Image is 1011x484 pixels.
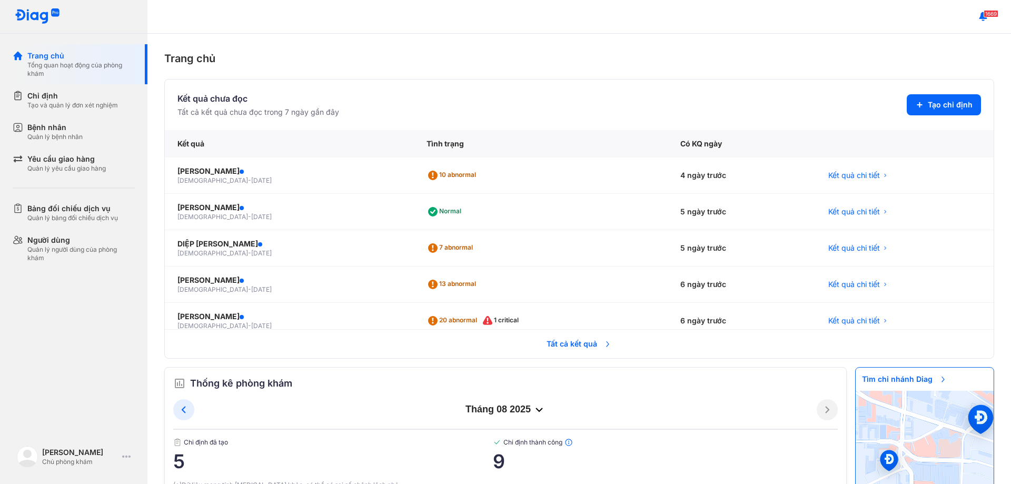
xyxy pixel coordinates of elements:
span: [DEMOGRAPHIC_DATA] [177,176,248,184]
span: [DATE] [251,213,272,221]
div: 6 ngày trước [668,303,816,339]
img: logo [15,8,60,25]
div: Kết quả chưa đọc [177,92,339,105]
div: 6 ngày trước [668,266,816,303]
span: [DEMOGRAPHIC_DATA] [177,322,248,330]
div: Tạo và quản lý đơn xét nghiệm [27,101,118,110]
span: - [248,285,251,293]
span: 1669 [984,10,998,17]
div: Yêu cầu giao hàng [27,154,106,164]
span: Kết quả chi tiết [828,315,880,326]
div: [PERSON_NAME] [177,275,401,285]
div: 5 ngày trước [668,194,816,230]
div: Người dùng [27,235,135,245]
span: [DEMOGRAPHIC_DATA] [177,249,248,257]
span: Kết quả chi tiết [828,170,880,181]
img: checked-green.01cc79e0.svg [493,438,501,447]
span: - [248,322,251,330]
div: Trang chủ [164,51,994,66]
span: 9 [493,451,838,472]
div: DIỆP [PERSON_NAME] [177,239,401,249]
div: 7 abnormal [427,240,477,256]
img: document.50c4cfd0.svg [173,438,182,447]
button: Tạo chỉ định [907,94,981,115]
span: Kết quả chi tiết [828,243,880,253]
div: 10 abnormal [427,167,480,184]
span: Tạo chỉ định [928,100,973,110]
span: Tất cả kết quả [540,332,618,355]
span: [DEMOGRAPHIC_DATA] [177,285,248,293]
div: Trang chủ [27,51,135,61]
span: Thống kê phòng khám [190,376,292,391]
span: Kết quả chi tiết [828,206,880,217]
div: Quản lý người dùng của phòng khám [27,245,135,262]
div: Tất cả kết quả chưa đọc trong 7 ngày gần đây [177,107,339,117]
div: [PERSON_NAME] [42,447,118,458]
span: - [248,249,251,257]
span: Chỉ định thành công [493,438,838,447]
div: Chủ phòng khám [42,458,118,466]
div: 4 ngày trước [668,157,816,194]
div: Quản lý bệnh nhân [27,133,83,141]
div: Quản lý yêu cầu giao hàng [27,164,106,173]
span: - [248,176,251,184]
div: Chỉ định [27,91,118,101]
span: [DEMOGRAPHIC_DATA] [177,213,248,221]
div: Quản lý bảng đối chiếu dịch vụ [27,214,118,222]
div: 5 ngày trước [668,230,816,266]
span: Tìm chi nhánh Diag [856,368,954,391]
div: 20 abnormal [427,312,481,329]
span: [DATE] [251,176,272,184]
div: Kết quả [165,130,414,157]
div: Bệnh nhân [27,122,83,133]
img: order.5a6da16c.svg [173,377,186,390]
span: - [248,213,251,221]
div: Bảng đối chiếu dịch vụ [27,203,118,214]
div: Tình trạng [414,130,668,157]
span: Kết quả chi tiết [828,279,880,290]
span: [DATE] [251,322,272,330]
span: 5 [173,451,493,472]
img: info.7e716105.svg [564,438,573,447]
div: 13 abnormal [427,276,480,293]
div: [PERSON_NAME] [177,166,401,176]
div: [PERSON_NAME] [177,202,401,213]
div: [PERSON_NAME] [177,311,401,322]
div: Tổng quan hoạt động của phòng khám [27,61,135,78]
span: [DATE] [251,285,272,293]
div: Có KQ ngày [668,130,816,157]
div: 1 critical [481,312,523,329]
span: Chỉ định đã tạo [173,438,493,447]
span: [DATE] [251,249,272,257]
img: logo [17,446,38,467]
div: tháng 08 2025 [194,403,817,416]
div: Normal [427,203,465,220]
